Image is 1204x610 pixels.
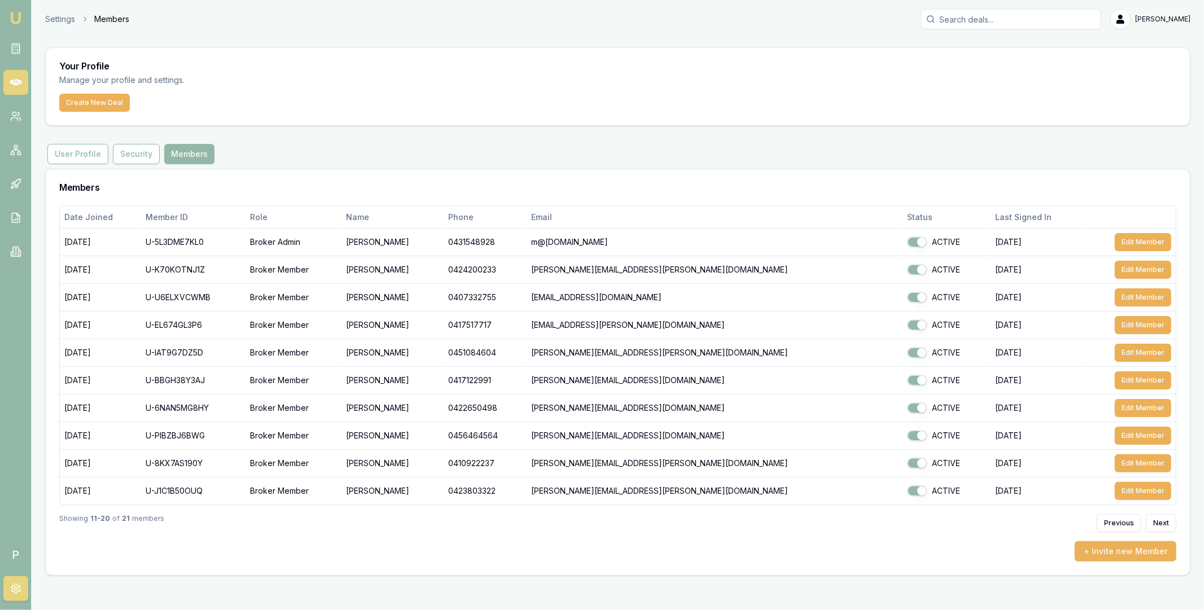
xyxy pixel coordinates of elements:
[907,319,986,331] div: ACTIVE
[1097,514,1141,532] button: Previous
[246,284,342,311] td: Broker Member
[9,11,23,25] img: emu-icon-u.png
[141,206,246,229] th: Member ID
[995,430,1079,441] div: [DATE]
[907,485,986,497] div: ACTIVE
[246,206,342,229] th: Role
[122,514,130,532] strong: 21
[444,229,527,256] td: 0431548928
[342,339,444,367] td: [PERSON_NAME]
[1075,541,1176,561] button: + Invite new Member
[60,284,141,311] td: [DATE]
[59,62,1176,71] h3: Your Profile
[907,264,986,275] div: ACTIVE
[342,477,444,505] td: [PERSON_NAME]
[527,206,903,229] th: Email
[60,422,141,450] td: [DATE]
[907,292,986,303] div: ACTIVE
[1146,514,1176,532] button: Next
[141,311,246,339] td: U-EL674GL3P6
[246,367,342,394] td: Broker Member
[1115,482,1171,500] button: Edit Member
[444,394,527,422] td: 0422650498
[246,229,342,256] td: Broker Admin
[995,458,1079,469] div: [DATE]
[527,477,903,505] td: [PERSON_NAME][EMAIL_ADDRESS][PERSON_NAME][DOMAIN_NAME]
[60,206,141,229] th: Date Joined
[94,14,129,25] span: Members
[45,14,75,25] a: Settings
[1115,233,1171,251] button: Edit Member
[60,256,141,284] td: [DATE]
[342,229,444,256] td: [PERSON_NAME]
[995,485,1079,497] div: [DATE]
[3,542,28,567] span: P
[141,284,246,311] td: U-U6ELXVCWMB
[995,264,1079,275] div: [DATE]
[444,477,527,505] td: 0423803322
[995,236,1079,248] div: [DATE]
[246,311,342,339] td: Broker Member
[60,339,141,367] td: [DATE]
[342,311,444,339] td: [PERSON_NAME]
[444,284,527,311] td: 0407332755
[1115,316,1171,334] button: Edit Member
[527,394,903,422] td: [PERSON_NAME][EMAIL_ADDRESS][DOMAIN_NAME]
[444,367,527,394] td: 0417122991
[60,477,141,505] td: [DATE]
[995,319,1079,331] div: [DATE]
[991,206,1083,229] th: Last Signed In
[141,367,246,394] td: U-BBGH38Y3AJ
[444,339,527,367] td: 0451084604
[907,430,986,441] div: ACTIVE
[60,367,141,394] td: [DATE]
[907,236,986,248] div: ACTIVE
[90,514,110,532] strong: 11 - 20
[921,9,1101,29] input: Search deals
[246,477,342,505] td: Broker Member
[47,144,108,164] button: User Profile
[907,347,986,358] div: ACTIVE
[246,422,342,450] td: Broker Member
[60,450,141,477] td: [DATE]
[141,422,246,450] td: U-PIBZBJ6BWG
[141,394,246,422] td: U-6NAN5MG8HY
[527,229,903,256] td: m@[DOMAIN_NAME]
[903,206,991,229] th: Status
[444,311,527,339] td: 0417517717
[342,256,444,284] td: [PERSON_NAME]
[59,94,130,112] button: Create New Deal
[1115,371,1171,389] button: Edit Member
[907,458,986,469] div: ACTIVE
[141,477,246,505] td: U-J1C1B50OUQ
[1115,454,1171,472] button: Edit Member
[444,450,527,477] td: 0410922237
[995,402,1079,414] div: [DATE]
[444,256,527,284] td: 0424200233
[141,339,246,367] td: U-IAT9G7DZ5D
[527,256,903,284] td: [PERSON_NAME][EMAIL_ADDRESS][PERSON_NAME][DOMAIN_NAME]
[246,256,342,284] td: Broker Member
[246,450,342,477] td: Broker Member
[527,311,903,339] td: [EMAIL_ADDRESS][PERSON_NAME][DOMAIN_NAME]
[527,339,903,367] td: [PERSON_NAME][EMAIL_ADDRESS][PERSON_NAME][DOMAIN_NAME]
[342,367,444,394] td: [PERSON_NAME]
[444,422,527,450] td: 0456464564
[1115,288,1171,306] button: Edit Member
[1115,399,1171,417] button: Edit Member
[113,144,160,164] button: Security
[141,256,246,284] td: U-K70KOTNJ1Z
[246,394,342,422] td: Broker Member
[995,292,1079,303] div: [DATE]
[342,422,444,450] td: [PERSON_NAME]
[527,284,903,311] td: [EMAIL_ADDRESS][DOMAIN_NAME]
[1135,15,1190,24] span: [PERSON_NAME]
[59,514,164,532] div: Showing of members
[59,183,1176,192] h3: Members
[995,347,1079,358] div: [DATE]
[141,229,246,256] td: U-5L3DME7KL0
[342,284,444,311] td: [PERSON_NAME]
[444,206,527,229] th: Phone
[342,450,444,477] td: [PERSON_NAME]
[907,402,986,414] div: ACTIVE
